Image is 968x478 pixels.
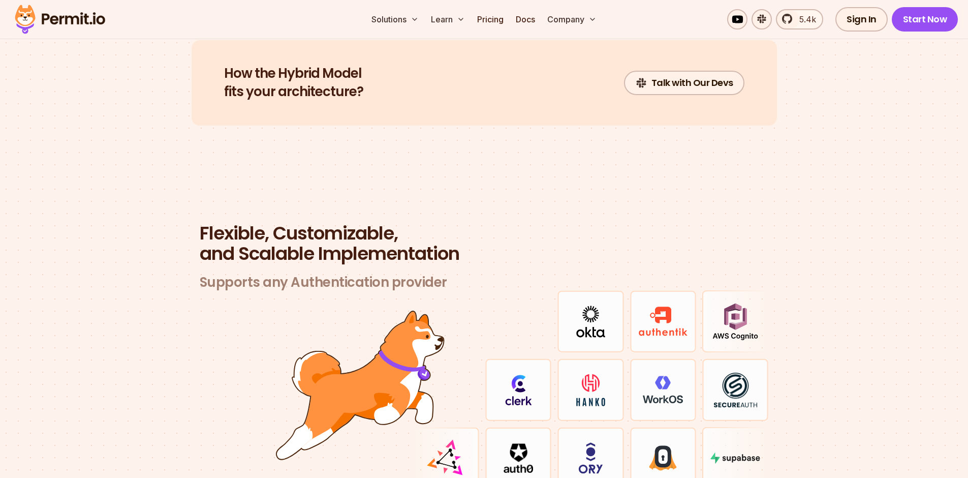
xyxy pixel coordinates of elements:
h2: and Scalable Implementation [200,223,769,264]
a: 5.4k [776,9,823,29]
a: Pricing [473,9,508,29]
button: Learn [427,9,469,29]
a: Talk with Our Devs [624,71,744,95]
h3: Supports any Authentication provider [200,274,769,291]
h2: fits your architecture? [224,65,363,101]
img: Permit logo [10,2,110,37]
span: How the Hybrid Model [224,65,363,83]
button: Company [543,9,601,29]
a: Sign In [835,7,888,32]
span: 5.4k [793,13,816,25]
a: Docs [512,9,539,29]
button: Solutions [367,9,423,29]
span: Flexible, Customizable, [200,223,769,244]
a: Start Now [892,7,958,32]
